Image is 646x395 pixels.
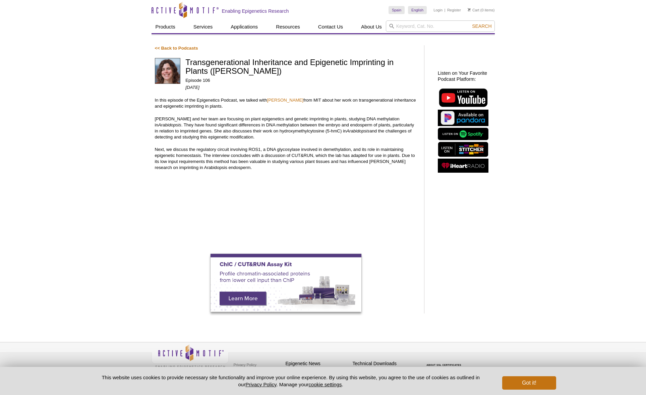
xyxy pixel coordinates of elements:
a: Spain [389,6,405,14]
h4: Technical Downloads [353,361,416,366]
a: Products [152,20,179,33]
p: [PERSON_NAME] and her team are focusing on plant epigenetics and genetic imprinting in plants, st... [155,116,417,140]
button: Search [470,23,493,29]
a: Contact Us [314,20,347,33]
p: This website uses cookies to provide necessary site functionality and improve your online experie... [90,374,491,388]
a: About Us [357,20,386,33]
span: Search [472,23,491,29]
p: Episode 106 [185,77,417,83]
h1: Transgenerational Inheritance and Epigenetic Imprinting in Plants ([PERSON_NAME]) [185,58,417,76]
table: Click to Verify - This site chose Symantec SSL for secure e-commerce and confidential communicati... [420,354,470,369]
h2: Listen on Your Favorite Podcast Platform: [438,70,491,82]
img: Active Motif, [152,342,229,370]
img: Mary Gehring headshot [155,58,181,84]
a: [PERSON_NAME] [267,98,303,103]
em: [DATE] [185,85,199,90]
li: (0 items) [468,6,495,14]
iframe: Transgenerational Inheritance and Epigenetic Imprinting in Plants (Mary Gehring) [155,177,417,228]
input: Keyword, Cat. No. [386,20,495,32]
h4: Epigenetic News [286,361,349,366]
a: English [408,6,427,14]
a: Register [447,8,461,12]
p: In this episode of the Epigenetics Podcast, we talked with from MIT about her work on transgenera... [155,97,417,109]
img: Listen on iHeartRadio [438,159,488,173]
img: Listen on Pandora [438,110,488,126]
img: Listen on YouTube [438,87,488,108]
a: << Back to Podcasts [155,46,198,51]
a: Cart [468,8,479,12]
h2: Enabling Epigenetics Research [222,8,289,14]
a: Applications [227,20,262,33]
a: Resources [272,20,304,33]
img: Listen on Stitcher [438,142,488,157]
button: Got it! [502,376,556,390]
button: cookie settings [308,382,342,387]
img: Active Motif ChIC/CUT&RUN Kit [211,254,361,312]
a: Privacy Policy [232,360,258,370]
a: Login [433,8,443,12]
p: Next, we discuss the regulatory circuit involving ROS1, a DNA glycosylase involved in demethylati... [155,147,417,171]
em: Arabidopsis [158,122,181,127]
li: | [445,6,446,14]
em: Arabidopsis [346,128,369,133]
a: ABOUT SSL CERTIFICATES [426,364,461,366]
img: Your Cart [468,8,471,11]
img: Listen on Spotify [438,128,488,140]
a: Privacy Policy [245,382,276,387]
a: Services [189,20,217,33]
